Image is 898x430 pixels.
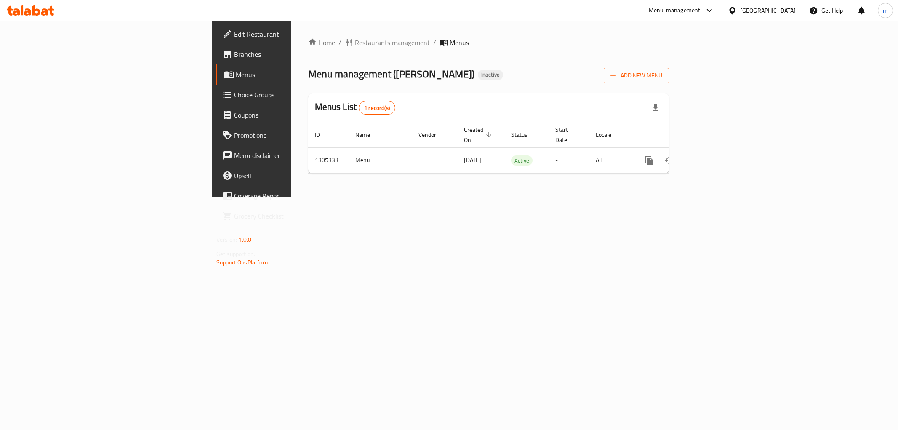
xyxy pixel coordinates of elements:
[589,147,632,173] td: All
[632,122,727,148] th: Actions
[511,155,533,166] div: Active
[216,24,362,44] a: Edit Restaurant
[450,37,469,48] span: Menus
[549,147,589,173] td: -
[883,6,888,15] span: m
[234,191,355,201] span: Coverage Report
[359,104,395,112] span: 1 record(s)
[234,171,355,181] span: Upsell
[433,37,436,48] li: /
[308,64,474,83] span: Menu management ( [PERSON_NAME] )
[234,130,355,140] span: Promotions
[315,130,331,140] span: ID
[216,257,270,268] a: Support.OpsPlatform
[234,211,355,221] span: Grocery Checklist
[596,130,622,140] span: Locale
[236,69,355,80] span: Menus
[649,5,701,16] div: Menu-management
[659,150,679,171] button: Change Status
[610,70,662,81] span: Add New Menu
[740,6,796,15] div: [GEOGRAPHIC_DATA]
[216,105,362,125] a: Coupons
[216,186,362,206] a: Coverage Report
[359,101,395,115] div: Total records count
[645,98,666,118] div: Export file
[216,234,237,245] span: Version:
[345,37,430,48] a: Restaurants management
[234,150,355,160] span: Menu disclaimer
[604,68,669,83] button: Add New Menu
[234,29,355,39] span: Edit Restaurant
[355,130,381,140] span: Name
[234,110,355,120] span: Coupons
[238,234,251,245] span: 1.0.0
[555,125,579,145] span: Start Date
[234,90,355,100] span: Choice Groups
[308,122,727,174] table: enhanced table
[349,147,412,173] td: Menu
[464,155,481,166] span: [DATE]
[511,130,538,140] span: Status
[464,125,494,145] span: Created On
[315,101,395,115] h2: Menus List
[418,130,447,140] span: Vendor
[355,37,430,48] span: Restaurants management
[216,85,362,105] a: Choice Groups
[216,44,362,64] a: Branches
[216,145,362,166] a: Menu disclaimer
[216,248,255,259] span: Get support on:
[216,166,362,186] a: Upsell
[511,156,533,166] span: Active
[216,206,362,226] a: Grocery Checklist
[308,37,669,48] nav: breadcrumb
[639,150,659,171] button: more
[216,125,362,145] a: Promotions
[234,49,355,59] span: Branches
[478,70,503,80] div: Inactive
[216,64,362,85] a: Menus
[478,71,503,78] span: Inactive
